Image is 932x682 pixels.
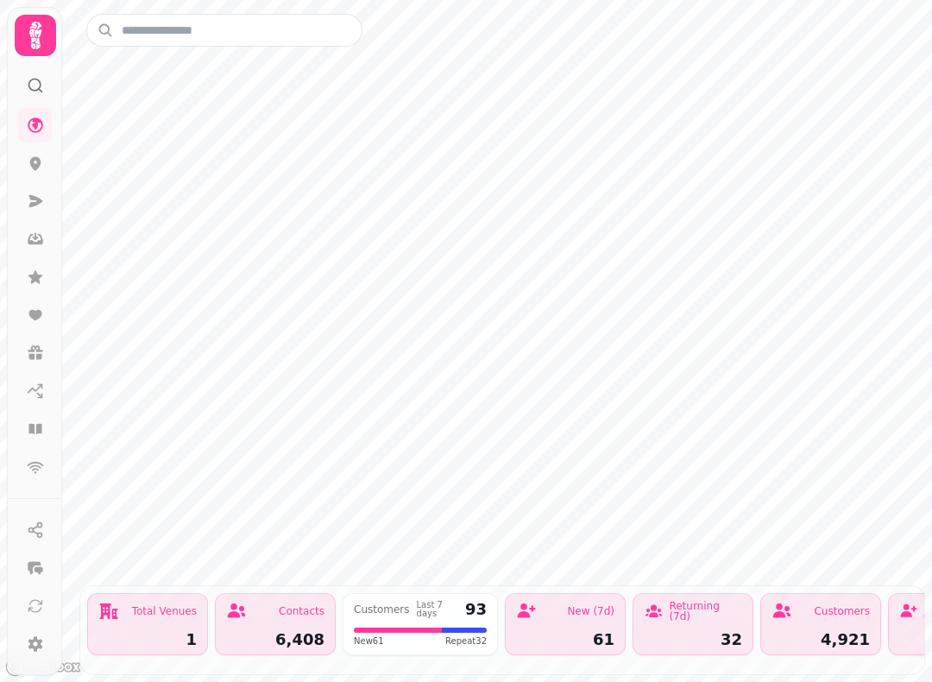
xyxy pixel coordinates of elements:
[644,632,742,647] div: 32
[417,601,458,618] div: Last 7 days
[354,635,384,647] span: New 61
[814,606,870,616] div: Customers
[669,601,742,622] div: Returning (7d)
[445,635,487,647] span: Repeat 32
[354,604,410,615] div: Customers
[516,632,614,647] div: 61
[132,606,197,616] div: Total Venues
[279,606,324,616] div: Contacts
[567,606,614,616] div: New (7d)
[98,632,197,647] div: 1
[771,632,870,647] div: 4,921
[465,602,487,617] div: 93
[226,632,324,647] div: 6,408
[5,657,81,677] a: Mapbox logo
